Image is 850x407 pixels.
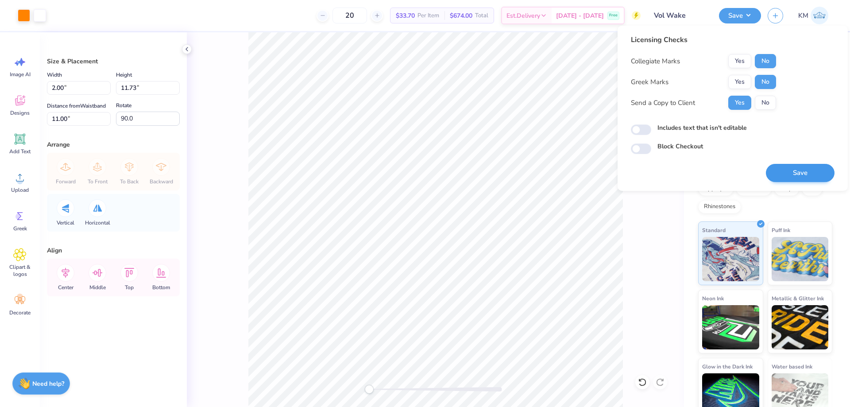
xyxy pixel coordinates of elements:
img: Puff Ink [772,237,829,281]
span: Add Text [9,148,31,155]
div: Size & Placement [47,57,180,66]
span: Vertical [57,219,74,226]
div: Arrange [47,140,180,149]
div: Send a Copy to Client [631,98,695,108]
span: Upload [11,186,29,194]
a: KM [794,7,832,24]
span: Image AI [10,71,31,78]
span: $33.70 [396,11,415,20]
label: Height [116,70,132,80]
span: Per Item [417,11,439,20]
button: Save [719,8,761,23]
label: Rotate [116,100,131,111]
span: Puff Ink [772,225,790,235]
span: Greek [13,225,27,232]
div: Accessibility label [365,385,374,394]
span: [DATE] - [DATE] [556,11,604,20]
img: Karl Michael Narciza [811,7,828,24]
strong: Need help? [32,380,64,388]
button: No [755,75,776,89]
span: Standard [702,225,726,235]
img: Standard [702,237,759,281]
span: Free [609,12,618,19]
label: Includes text that isn't editable [657,123,747,132]
span: Bottom [152,284,170,291]
span: Decorate [9,309,31,316]
div: Greek Marks [631,77,668,87]
button: No [755,54,776,68]
span: $674.00 [450,11,472,20]
div: Align [47,246,180,255]
span: Neon Ink [702,294,724,303]
span: Horizontal [85,219,110,226]
img: Metallic & Glitter Ink [772,305,829,349]
span: Center [58,284,73,291]
button: Yes [728,96,751,110]
span: KM [798,11,808,21]
button: Yes [728,54,751,68]
span: Designs [10,109,30,116]
input: Untitled Design [647,7,712,24]
span: Glow in the Dark Ink [702,362,753,371]
label: Width [47,70,62,80]
label: Block Checkout [657,142,703,151]
img: Neon Ink [702,305,759,349]
button: Yes [728,75,751,89]
span: Est. Delivery [506,11,540,20]
span: Water based Ink [772,362,812,371]
label: Distance from Waistband [47,101,106,111]
span: Metallic & Glitter Ink [772,294,824,303]
div: Licensing Checks [631,35,776,45]
input: – – [332,8,367,23]
div: Collegiate Marks [631,56,680,66]
span: Top [125,284,134,291]
div: Rhinestones [698,200,741,213]
span: Total [475,11,488,20]
button: Save [766,164,835,182]
button: No [755,96,776,110]
span: Middle [89,284,106,291]
span: Clipart & logos [5,264,35,278]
